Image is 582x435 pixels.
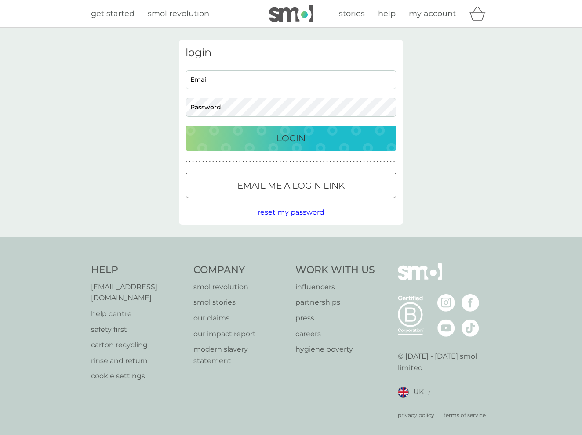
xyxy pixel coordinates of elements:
a: modern slavery statement [193,344,287,366]
p: ● [356,160,358,164]
p: ● [316,160,318,164]
p: ● [192,160,194,164]
h4: Company [193,263,287,277]
p: Email me a login link [237,179,345,193]
p: ● [269,160,271,164]
a: hygiene poverty [295,344,375,355]
p: ● [296,160,298,164]
a: terms of service [444,411,486,419]
p: ● [239,160,241,164]
p: ● [243,160,244,164]
p: ● [222,160,224,164]
p: ● [229,160,231,164]
img: visit the smol Youtube page [437,319,455,337]
p: ● [360,160,362,164]
p: ● [209,160,211,164]
p: ● [186,160,187,164]
span: UK [413,386,424,398]
p: ● [323,160,325,164]
p: ● [236,160,237,164]
p: ● [390,160,392,164]
a: get started [91,7,135,20]
p: ● [219,160,221,164]
a: our impact report [193,328,287,340]
button: Email me a login link [186,173,396,198]
p: ● [249,160,251,164]
button: Login [186,126,396,151]
a: influencers [295,281,375,293]
p: ● [256,160,258,164]
h4: Help [91,263,185,277]
p: ● [293,160,295,164]
p: ● [370,160,371,164]
img: visit the smol Instagram page [437,294,455,312]
a: smol stories [193,297,287,308]
p: ● [189,160,191,164]
span: stories [339,9,365,18]
span: help [378,9,396,18]
p: ● [266,160,268,164]
p: ● [313,160,315,164]
p: ● [353,160,355,164]
span: get started [91,9,135,18]
a: safety first [91,324,185,335]
p: ● [276,160,278,164]
p: ● [273,160,274,164]
a: my account [409,7,456,20]
a: cookie settings [91,370,185,382]
img: visit the smol Facebook page [462,294,479,312]
p: ● [363,160,365,164]
p: ● [303,160,305,164]
p: ● [330,160,331,164]
a: rinse and return [91,355,185,367]
p: ● [333,160,335,164]
p: ● [280,160,281,164]
p: ● [393,160,395,164]
p: ● [262,160,264,164]
p: ● [383,160,385,164]
img: smol [269,5,313,22]
p: ● [283,160,284,164]
a: carton recycling [91,339,185,351]
a: help [378,7,396,20]
p: ● [346,160,348,164]
p: ● [196,160,197,164]
p: ● [216,160,218,164]
p: ● [320,160,321,164]
p: ● [206,160,207,164]
a: careers [295,328,375,340]
p: ● [373,160,375,164]
span: my account [409,9,456,18]
span: smol revolution [148,9,209,18]
p: privacy policy [398,411,434,419]
p: ● [306,160,308,164]
p: ● [340,160,342,164]
p: ● [367,160,368,164]
p: ● [326,160,328,164]
p: ● [233,160,234,164]
a: help centre [91,308,185,320]
h3: login [186,47,396,59]
a: smol revolution [193,281,287,293]
p: ● [226,160,228,164]
h4: Work With Us [295,263,375,277]
p: ● [380,160,382,164]
a: our claims [193,313,287,324]
a: [EMAIL_ADDRESS][DOMAIN_NAME] [91,281,185,304]
p: ● [309,160,311,164]
p: ● [289,160,291,164]
a: partnerships [295,297,375,308]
